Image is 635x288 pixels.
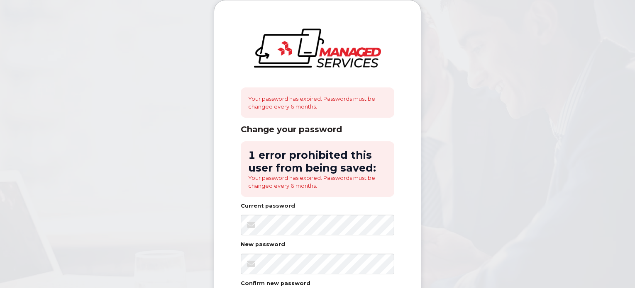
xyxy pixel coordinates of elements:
h2: 1 error prohibited this user from being saved: [248,149,387,174]
div: Your password has expired. Passwords must be changed every 6 months. [241,87,394,118]
label: Current password [241,203,295,209]
div: Change your password [241,124,394,135]
label: New password [241,242,285,247]
li: Your password has expired. Passwords must be changed every 6 months. [248,174,387,189]
label: Confirm new password [241,281,310,286]
img: logo-large.png [254,29,381,68]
